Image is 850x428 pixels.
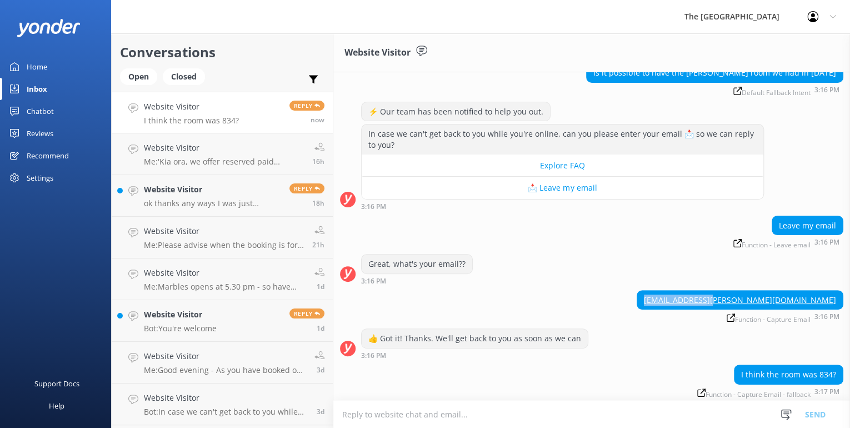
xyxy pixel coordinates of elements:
[144,308,217,321] h4: Website Visitor
[637,312,843,323] div: Sep 07 2025 03:16pm (UTC +12:00) Pacific/Auckland
[144,282,306,292] p: Me: Marbles opens at 5.30 pm - so have booked your table for 5.30pm
[361,203,386,210] strong: 3:16 PM
[727,313,811,323] span: Function - Capture Email
[317,365,324,375] span: Sep 03 2025 09:48pm (UTC +12:00) Pacific/Auckland
[814,313,839,323] strong: 3:16 PM
[27,100,54,122] div: Chatbot
[734,365,843,384] div: I think the room was 834?
[27,145,69,167] div: Recommend
[586,86,843,96] div: Sep 07 2025 03:16pm (UTC +12:00) Pacific/Auckland
[814,239,839,248] strong: 3:16 PM
[144,240,304,250] p: Me: Please advise when the booking is for and what name was it booked under?
[49,395,64,417] div: Help
[163,70,211,82] a: Closed
[112,133,333,175] a: Website VisitorMe:'Kia ora, we offer reserved paid parking & limited paid EV charging stations at...
[17,19,81,37] img: yonder-white-logo.png
[112,258,333,300] a: Website VisitorMe:Marbles opens at 5.30 pm - so have booked your table for 5.30pm1d
[289,101,324,111] span: Reply
[112,342,333,384] a: Website VisitorMe:Good evening - As you have booked on a 3rd party booking site you will have to ...
[772,216,843,235] div: Leave my email
[733,87,811,96] span: Default Fallback Intent
[729,238,843,248] div: Sep 07 2025 03:16pm (UTC +12:00) Pacific/Auckland
[362,102,550,121] div: ⚡ Our team has been notified to help you out.
[144,225,304,237] h4: Website Visitor
[112,175,333,217] a: Website Visitorok thanks any ways I was just curious thanks !!Reply18h
[361,278,386,285] strong: 3:16 PM
[144,157,304,167] p: Me: 'Kia ora, we offer reserved paid parking & limited paid EV charging stations at $30/day. In a...
[644,295,836,305] a: [EMAIL_ADDRESS][PERSON_NAME][DOMAIN_NAME]
[144,198,281,208] p: ok thanks any ways I was just curious thanks !!
[163,68,205,85] div: Closed
[317,282,324,291] span: Sep 06 2025 09:26am (UTC +12:00) Pacific/Auckland
[144,101,239,113] h4: Website Visitor
[27,78,47,100] div: Inbox
[362,329,588,348] div: 👍 Got it! Thanks. We'll get back to you as soon as we can
[362,125,763,154] div: In case we can't get back to you while you're online, can you please enter your email 📩 so we can...
[144,142,304,154] h4: Website Visitor
[112,300,333,342] a: Website VisitorBot:You're welcomeReply1d
[362,255,472,273] div: Great, what's your email??
[112,217,333,258] a: Website VisitorMe:Please advise when the booking is for and what name was it booked under?21h
[814,389,839,398] strong: 3:17 PM
[144,183,281,196] h4: Website Visitor
[289,308,324,318] span: Reply
[144,392,308,404] h4: Website Visitor
[120,42,324,63] h2: Conversations
[120,68,157,85] div: Open
[317,407,324,416] span: Sep 03 2025 08:36pm (UTC +12:00) Pacific/Auckland
[144,365,306,375] p: Me: Good evening - As you have booked on a 3rd party booking site you will have to modify your re...
[361,351,588,359] div: Sep 07 2025 03:16pm (UTC +12:00) Pacific/Auckland
[144,350,306,362] h4: Website Visitor
[144,267,306,279] h4: Website Visitor
[317,324,324,333] span: Sep 05 2025 07:32pm (UTC +12:00) Pacific/Auckland
[361,202,764,210] div: Sep 07 2025 03:16pm (UTC +12:00) Pacific/Auckland
[344,46,411,60] h3: Website Visitor
[27,56,47,78] div: Home
[361,352,386,359] strong: 3:16 PM
[27,167,53,189] div: Settings
[693,387,843,398] div: Sep 07 2025 03:17pm (UTC +12:00) Pacific/Auckland
[120,70,163,82] a: Open
[362,155,763,177] button: Explore FAQ
[289,183,324,193] span: Reply
[312,157,324,166] span: Sep 06 2025 11:06pm (UTC +12:00) Pacific/Auckland
[814,87,839,96] strong: 3:16 PM
[311,115,324,125] span: Sep 07 2025 03:17pm (UTC +12:00) Pacific/Auckland
[312,198,324,208] span: Sep 06 2025 08:41pm (UTC +12:00) Pacific/Auckland
[144,116,239,126] p: I think the room was 834?
[34,372,79,395] div: Support Docs
[361,277,473,285] div: Sep 07 2025 03:16pm (UTC +12:00) Pacific/Auckland
[144,324,217,334] p: Bot: You're welcome
[27,122,53,145] div: Reviews
[697,389,811,398] span: Function - Capture Email - fallback
[112,92,333,133] a: Website VisitorI think the room was 834?Replynow
[587,63,843,82] div: Is it possible to have the [PERSON_NAME] room we had in [DATE]
[144,407,308,417] p: Bot: In case we can't get back to you while you're online, can you please enter your email 📩 so w...
[312,240,324,250] span: Sep 06 2025 05:19pm (UTC +12:00) Pacific/Auckland
[362,177,763,199] button: 📩 Leave my email
[112,384,333,425] a: Website VisitorBot:In case we can't get back to you while you're online, can you please enter you...
[733,239,811,248] span: Function - Leave email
